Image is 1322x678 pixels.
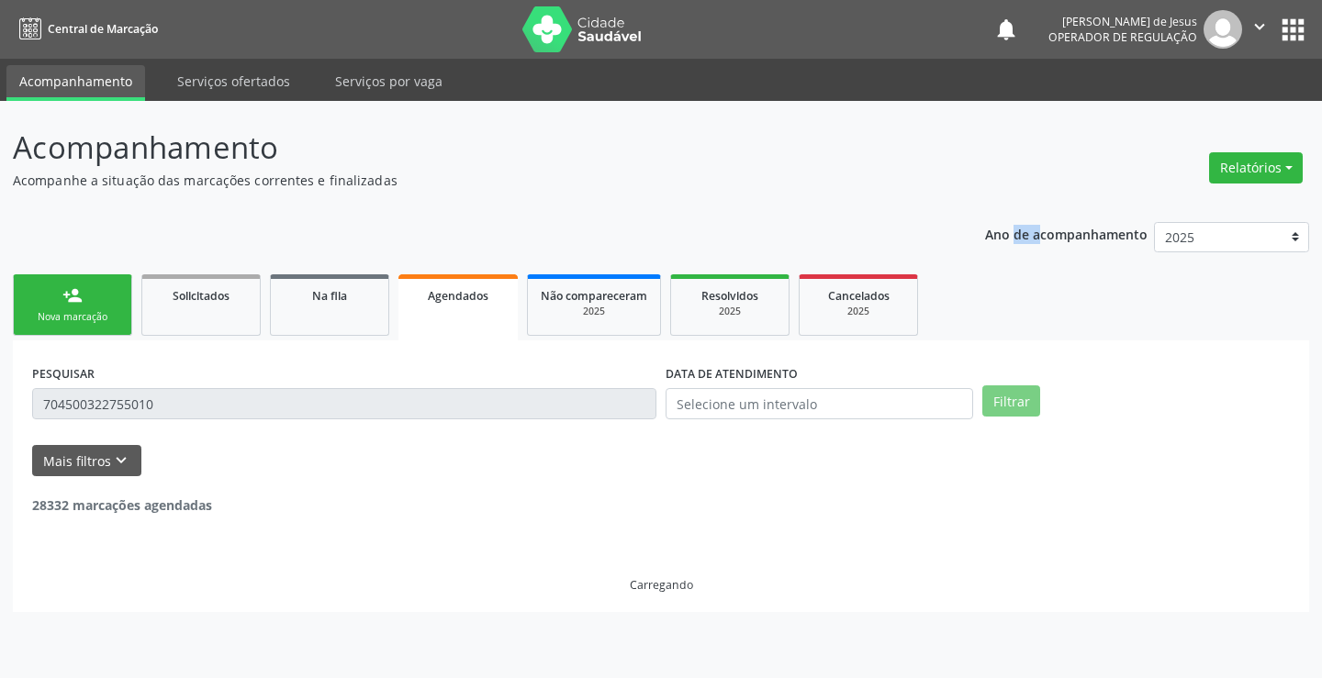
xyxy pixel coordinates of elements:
[1048,14,1197,29] div: [PERSON_NAME] de Jesus
[27,310,118,324] div: Nova marcação
[666,360,798,388] label: DATA DE ATENDIMENTO
[13,171,920,190] p: Acompanhe a situação das marcações correntes e finalizadas
[1048,29,1197,45] span: Operador de regulação
[630,577,693,593] div: Carregando
[684,305,776,318] div: 2025
[13,125,920,171] p: Acompanhamento
[32,445,141,477] button: Mais filtroskeyboard_arrow_down
[541,305,647,318] div: 2025
[982,385,1040,417] button: Filtrar
[111,450,131,471] i: keyboard_arrow_down
[62,285,83,306] div: person_add
[985,222,1148,245] p: Ano de acompanhamento
[1204,10,1242,49] img: img
[993,17,1019,42] button: notifications
[13,14,158,44] a: Central de Marcação
[666,388,973,419] input: Selecione um intervalo
[32,496,212,514] strong: 28332 marcações agendadas
[6,65,145,101] a: Acompanhamento
[1249,17,1270,37] i: 
[1277,14,1309,46] button: apps
[312,288,347,304] span: Na fila
[32,388,656,419] input: Nome, CNS
[428,288,488,304] span: Agendados
[1209,152,1303,183] button: Relatórios
[173,288,230,304] span: Solicitados
[1242,10,1277,49] button: 
[322,65,455,97] a: Serviços por vaga
[828,288,890,304] span: Cancelados
[541,288,647,304] span: Não compareceram
[812,305,904,318] div: 2025
[32,360,95,388] label: PESQUISAR
[164,65,303,97] a: Serviços ofertados
[701,288,758,304] span: Resolvidos
[48,21,158,37] span: Central de Marcação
